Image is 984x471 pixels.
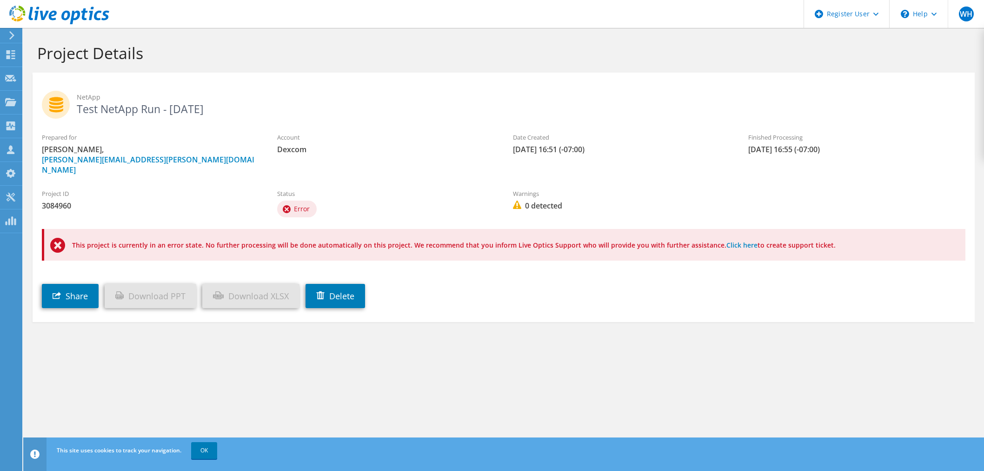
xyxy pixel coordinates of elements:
[42,155,254,175] a: [PERSON_NAME][EMAIL_ADDRESS][PERSON_NAME][DOMAIN_NAME]
[42,284,99,308] a: Share
[42,133,259,142] label: Prepared for
[901,10,909,18] svg: \n
[277,144,494,155] span: Dexcom
[72,240,947,250] p: This project is currently in an error state. No further processing will be done automatically on ...
[42,201,259,211] span: 3084960
[42,189,259,198] label: Project ID
[277,133,494,142] label: Account
[37,43,965,63] h1: Project Details
[105,284,196,308] a: Download PPT
[513,201,730,211] span: 0 detected
[42,144,259,175] span: [PERSON_NAME],
[42,91,965,114] h2: Test NetApp Run - [DATE]
[57,446,181,454] span: This site uses cookies to track your navigation.
[748,133,965,142] label: Finished Processing
[202,284,299,308] a: Download XLSX
[726,241,758,249] a: Click here
[77,92,965,102] span: NetApp
[513,189,730,198] label: Warnings
[294,204,310,213] span: Error
[277,189,494,198] label: Status
[191,442,217,459] a: OK
[959,7,974,21] span: WH
[513,144,730,155] span: [DATE] 16:51 (-07:00)
[513,133,730,142] label: Date Created
[306,284,365,308] a: Delete
[748,144,965,155] span: [DATE] 16:55 (-07:00)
